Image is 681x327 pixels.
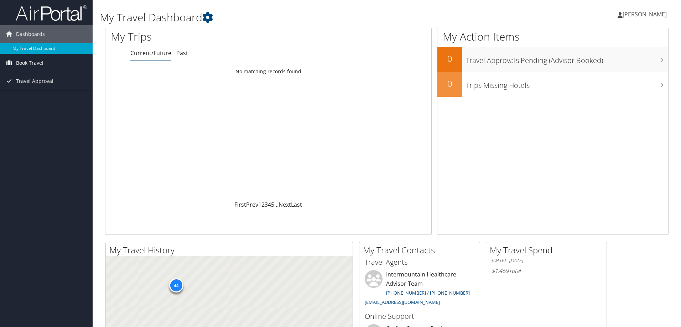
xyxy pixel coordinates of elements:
[16,25,45,43] span: Dashboards
[176,49,188,57] a: Past
[365,299,440,305] a: [EMAIL_ADDRESS][DOMAIN_NAME]
[279,201,291,209] a: Next
[261,201,265,209] a: 2
[492,267,601,275] h6: Total
[363,244,480,256] h2: My Travel Contacts
[16,5,87,21] img: airportal-logo.png
[618,4,674,25] a: [PERSON_NAME]
[169,278,183,292] div: 44
[16,72,53,90] span: Travel Approval
[492,257,601,264] h6: [DATE] - [DATE]
[16,54,43,72] span: Book Travel
[492,267,509,275] span: $1,469
[466,77,668,90] h3: Trips Missing Hotels
[258,201,261,209] a: 1
[105,65,431,78] td: No matching records found
[291,201,302,209] a: Last
[437,78,462,90] h2: 0
[274,201,279,209] span: …
[271,201,274,209] a: 5
[437,72,668,97] a: 0Trips Missing Hotels
[365,311,474,321] h3: Online Support
[437,47,668,72] a: 0Travel Approvals Pending (Advisor Booked)
[437,53,462,65] h2: 0
[437,29,668,44] h1: My Action Items
[130,49,171,57] a: Current/Future
[100,10,483,25] h1: My Travel Dashboard
[246,201,258,209] a: Prev
[490,244,607,256] h2: My Travel Spend
[623,10,667,18] span: [PERSON_NAME]
[361,270,478,308] li: Intermountain Healthcare Advisor Team
[234,201,246,209] a: First
[466,52,668,65] h3: Travel Approvals Pending (Advisor Booked)
[265,201,268,209] a: 3
[386,290,470,296] a: [PHONE_NUMBER] / [PHONE_NUMBER]
[268,201,271,209] a: 4
[111,29,290,44] h1: My Trips
[365,257,474,267] h3: Travel Agents
[109,244,353,256] h2: My Travel History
